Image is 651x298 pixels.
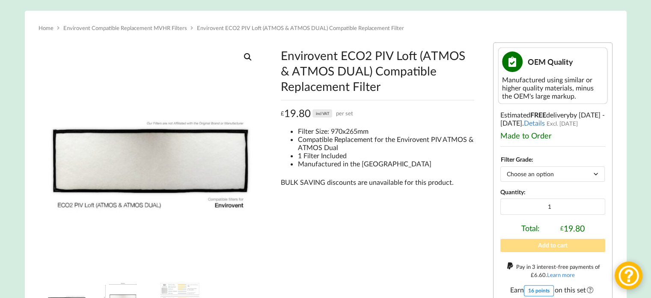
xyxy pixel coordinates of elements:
li: Compatible Replacement for the Envirovent PIV ATMOS & ATMOS Dual [298,135,474,151]
a: Learn more [547,271,575,278]
span: £ [281,107,284,120]
a: Details [524,119,545,127]
span: Envirovent ECO2 PIV Loft (ATMOS & ATMOS DUAL) Compatible Replacement Filter [197,24,404,31]
label: Filter Grade [501,156,532,163]
span: Excl. [DATE] [547,120,578,127]
button: Add to cart [500,239,605,252]
span: £ [531,271,534,278]
div: Made to Order [500,131,605,140]
li: Filter Size: 970x265mm [298,127,474,135]
div: 16 points [524,285,554,296]
span: £ [560,225,564,232]
div: 6.60 [531,271,546,278]
li: Manufactured in the [GEOGRAPHIC_DATA] [298,160,474,168]
li: 1 Filter Included [298,151,474,160]
span: Earn on this set [500,285,605,296]
input: Product quantity [500,199,605,215]
b: FREE [530,111,546,119]
span: per set [336,107,353,120]
span: OEM Quality [528,57,573,66]
a: Envirovent Compatible Replacement MVHR Filters [63,24,187,31]
span: Total: [521,223,540,233]
a: Home [39,24,54,31]
span: Pay in 3 interest-free payments of . [516,263,600,278]
div: BULK SAVING discounts are unavailable for this product. [281,178,474,186]
a: View full-screen image gallery [240,49,256,65]
span: by [DATE] - [DATE] [500,111,605,127]
div: 19.80 [560,223,585,233]
div: incl VAT [312,109,332,117]
div: Manufactured using similar or higher quality materials, minus the OEM's large markup. [502,75,603,100]
h1: Envirovent ECO2 PIV Loft (ATMOS & ATMOS DUAL) Compatible Replacement Filter [281,48,474,94]
div: 19.80 [281,107,353,120]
